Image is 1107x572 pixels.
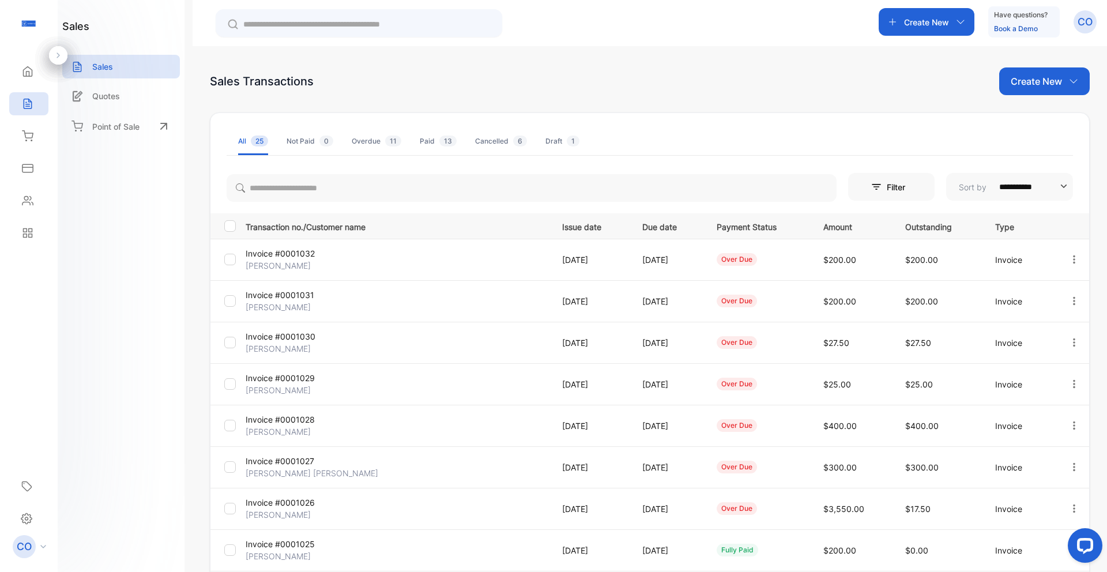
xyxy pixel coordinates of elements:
[385,136,401,146] span: 11
[823,421,857,431] span: $400.00
[959,181,986,193] p: Sort by
[905,338,931,348] span: $27.50
[319,136,333,146] span: 0
[62,55,180,78] a: Sales
[717,502,757,515] div: over due
[562,503,619,515] p: [DATE]
[246,426,347,438] p: [PERSON_NAME]
[999,67,1090,95] button: Create New
[92,121,140,133] p: Point of Sale
[246,330,347,343] p: Invoice #0001030
[642,503,693,515] p: [DATE]
[642,337,693,349] p: [DATE]
[62,114,180,139] a: Point of Sale
[246,538,347,550] p: Invoice #0001025
[823,462,857,472] span: $300.00
[904,16,949,28] p: Create New
[246,219,548,233] p: Transaction no./Customer name
[905,379,933,389] span: $25.00
[562,337,619,349] p: [DATE]
[994,24,1038,33] a: Book a Demo
[995,219,1045,233] p: Type
[246,259,347,272] p: [PERSON_NAME]
[246,372,347,384] p: Invoice #0001029
[823,504,864,514] span: $3,550.00
[251,136,268,146] span: 25
[562,254,619,266] p: [DATE]
[905,462,939,472] span: $300.00
[513,136,527,146] span: 6
[246,301,347,313] p: [PERSON_NAME]
[823,545,856,555] span: $200.00
[17,539,32,554] p: CO
[92,90,120,102] p: Quotes
[642,461,693,473] p: [DATE]
[905,255,938,265] span: $200.00
[545,136,579,146] div: Draft
[92,61,113,73] p: Sales
[823,219,882,233] p: Amount
[246,496,347,509] p: Invoice #0001026
[1078,14,1093,29] p: CO
[717,219,800,233] p: Payment Status
[946,173,1073,201] button: Sort by
[717,295,757,307] div: over due
[717,544,758,556] div: fully paid
[905,296,938,306] span: $200.00
[994,9,1048,21] p: Have questions?
[823,255,856,265] span: $200.00
[246,343,347,355] p: [PERSON_NAME]
[995,420,1045,432] p: Invoice
[995,461,1045,473] p: Invoice
[823,379,851,389] span: $25.00
[717,378,757,390] div: over due
[562,295,619,307] p: [DATE]
[905,545,928,555] span: $0.00
[642,295,693,307] p: [DATE]
[246,413,347,426] p: Invoice #0001028
[352,136,401,146] div: Overdue
[62,84,180,108] a: Quotes
[905,504,931,514] span: $17.50
[420,136,457,146] div: Paid
[717,419,757,432] div: over due
[717,336,757,349] div: over due
[823,338,849,348] span: $27.50
[20,15,37,32] img: logo
[246,509,347,521] p: [PERSON_NAME]
[1011,74,1062,88] p: Create New
[246,467,378,479] p: [PERSON_NAME] [PERSON_NAME]
[246,550,347,562] p: [PERSON_NAME]
[238,136,268,146] div: All
[823,296,856,306] span: $200.00
[995,378,1045,390] p: Invoice
[995,295,1045,307] p: Invoice
[246,455,347,467] p: Invoice #0001027
[717,253,757,266] div: over due
[642,544,693,556] p: [DATE]
[210,73,314,90] div: Sales Transactions
[905,219,971,233] p: Outstanding
[246,384,347,396] p: [PERSON_NAME]
[905,421,939,431] span: $400.00
[246,247,347,259] p: Invoice #0001032
[246,289,347,301] p: Invoice #0001031
[642,254,693,266] p: [DATE]
[287,136,333,146] div: Not Paid
[717,461,757,473] div: over due
[562,420,619,432] p: [DATE]
[475,136,527,146] div: Cancelled
[995,544,1045,556] p: Invoice
[995,254,1045,266] p: Invoice
[562,378,619,390] p: [DATE]
[1059,524,1107,572] iframe: LiveChat chat widget
[1074,8,1097,36] button: CO
[439,136,457,146] span: 13
[879,8,974,36] button: Create New
[642,219,693,233] p: Due date
[642,420,693,432] p: [DATE]
[642,378,693,390] p: [DATE]
[995,337,1045,349] p: Invoice
[995,503,1045,515] p: Invoice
